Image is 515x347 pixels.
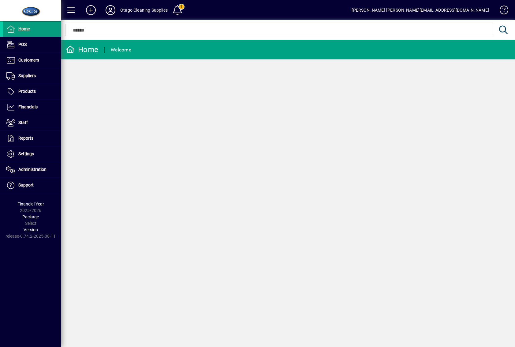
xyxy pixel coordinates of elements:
[120,5,168,15] div: Otago Cleaning Supplies
[17,202,44,206] span: Financial Year
[81,5,101,16] button: Add
[18,136,33,141] span: Reports
[24,227,38,232] span: Version
[3,37,61,52] a: POS
[22,214,39,219] span: Package
[3,178,61,193] a: Support
[18,26,30,31] span: Home
[3,162,61,177] a: Administration
[18,167,47,172] span: Administration
[3,68,61,84] a: Suppliers
[352,5,489,15] div: [PERSON_NAME] [PERSON_NAME][EMAIL_ADDRESS][DOMAIN_NAME]
[3,84,61,99] a: Products
[18,89,36,94] span: Products
[111,45,131,55] div: Welcome
[3,100,61,115] a: Financials
[18,151,34,156] span: Settings
[18,42,27,47] span: POS
[101,5,120,16] button: Profile
[3,131,61,146] a: Reports
[3,53,61,68] a: Customers
[66,45,98,55] div: Home
[18,183,34,187] span: Support
[18,104,38,109] span: Financials
[18,58,39,62] span: Customers
[18,73,36,78] span: Suppliers
[3,146,61,162] a: Settings
[18,120,28,125] span: Staff
[3,115,61,130] a: Staff
[495,1,507,21] a: Knowledge Base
